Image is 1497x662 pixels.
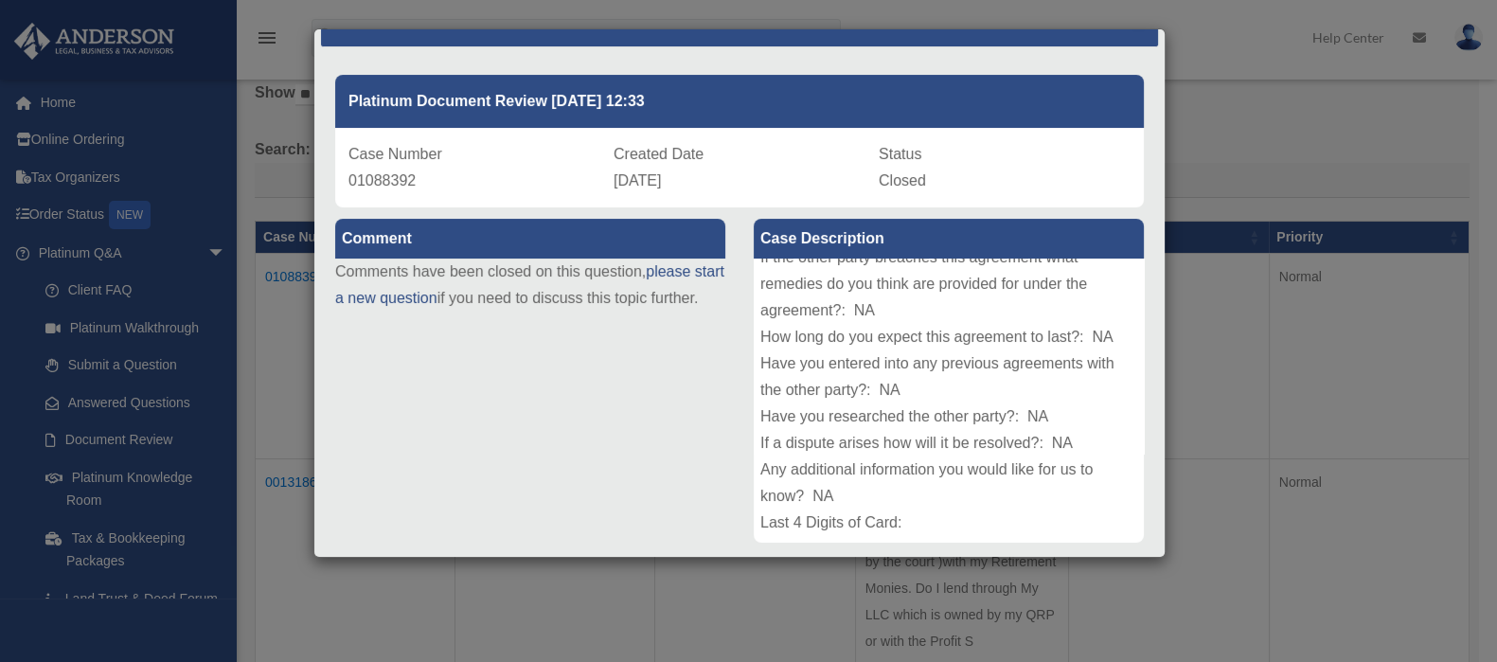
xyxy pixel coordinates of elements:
[879,146,921,162] span: Status
[335,259,725,312] p: Comments have been closed on this question, if you need to discuss this topic further.
[348,146,442,162] span: Case Number
[335,75,1144,128] div: Platinum Document Review [DATE] 12:33
[754,219,1144,259] label: Case Description
[335,263,724,306] a: please start a new question
[614,172,661,188] span: [DATE]
[754,259,1144,543] div: Type of Document: W-9 Form , Investor Questionnaire for Secondary Transfer Document Title: NO Doc...
[879,172,926,188] span: Closed
[348,172,416,188] span: 01088392
[614,146,704,162] span: Created Date
[335,219,725,259] label: Comment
